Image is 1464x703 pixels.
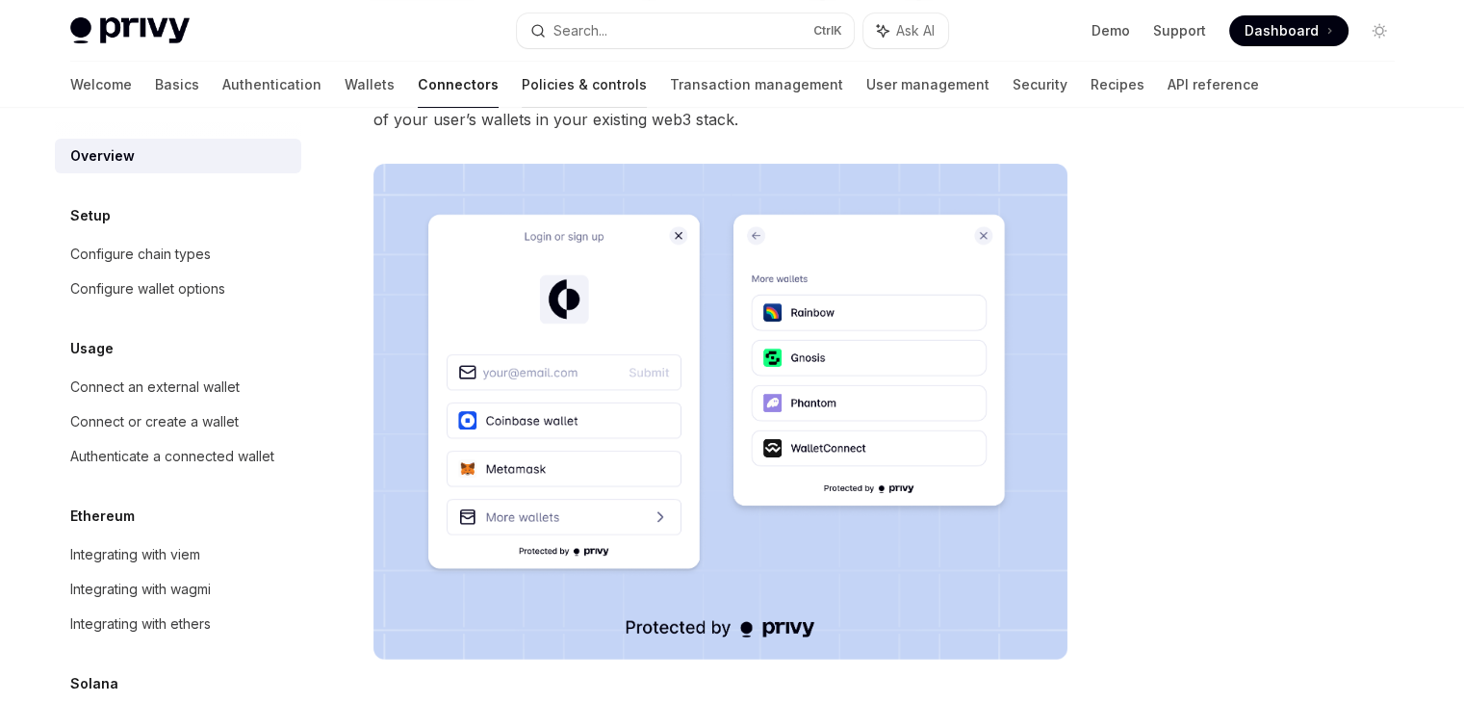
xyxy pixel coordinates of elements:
h5: Ethereum [70,505,135,528]
div: Configure wallet options [70,277,225,300]
h5: Solana [70,672,118,695]
a: Demo [1092,21,1130,40]
a: Security [1013,62,1067,108]
a: Support [1153,21,1206,40]
button: Ask AI [863,13,948,48]
span: Ask AI [896,21,935,40]
span: Dashboard [1245,21,1319,40]
a: Basics [155,62,199,108]
a: User management [866,62,989,108]
a: Integrating with viem [55,537,301,572]
div: Integrating with wagmi [70,578,211,601]
div: Overview [70,144,135,168]
a: Integrating with ethers [55,607,301,641]
a: Welcome [70,62,132,108]
a: Dashboard [1229,15,1348,46]
div: Authenticate a connected wallet [70,445,274,468]
img: Connectors3 [373,164,1067,660]
h5: Setup [70,204,111,227]
a: Authentication [222,62,321,108]
button: Toggle dark mode [1364,15,1395,46]
a: API reference [1168,62,1259,108]
h5: Usage [70,337,114,360]
button: Search...CtrlK [517,13,854,48]
div: Configure chain types [70,243,211,266]
div: Search... [553,19,607,42]
a: Authenticate a connected wallet [55,439,301,474]
div: Integrating with ethers [70,612,211,636]
div: Integrating with viem [70,543,200,566]
div: Connect or create a wallet [70,410,239,433]
a: Connect or create a wallet [55,404,301,439]
a: Connectors [418,62,499,108]
a: Integrating with wagmi [55,572,301,607]
a: Configure wallet options [55,272,301,306]
img: light logo [70,17,190,44]
a: Overview [55,139,301,173]
a: Recipes [1091,62,1144,108]
span: Ctrl K [813,23,842,39]
div: Connect an external wallet [70,376,240,399]
a: Connect an external wallet [55,370,301,404]
a: Wallets [345,62,395,108]
a: Policies & controls [522,62,647,108]
a: Configure chain types [55,237,301,272]
a: Transaction management [670,62,843,108]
